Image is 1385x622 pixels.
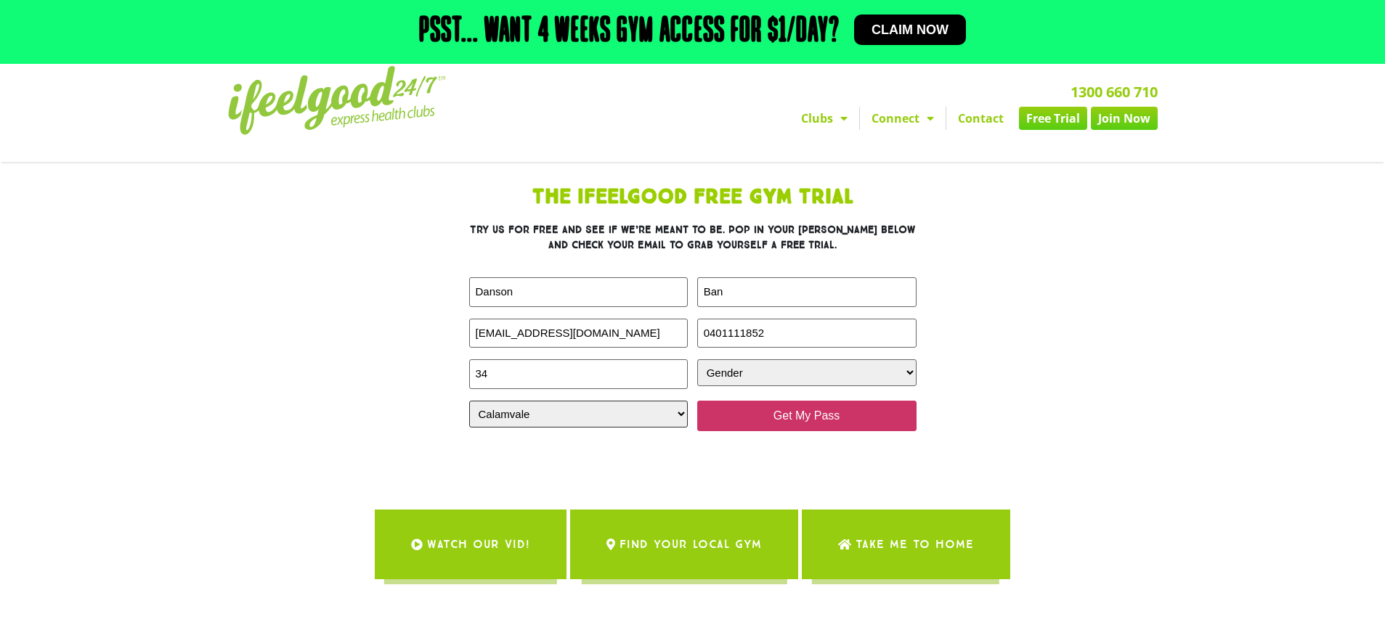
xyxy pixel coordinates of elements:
a: Connect [860,107,946,130]
a: Claim now [854,15,966,45]
a: Find Your Local Gym [570,510,798,579]
h2: Psst... Want 4 weeks gym access for $1/day? [419,15,840,49]
a: Take me to Home [802,510,1010,579]
span: Claim now [872,23,949,36]
input: LAST NAME [697,277,917,307]
span: Take me to Home [856,524,974,565]
h3: Try us for free and see if we’re meant to be. Pop in your [PERSON_NAME] below and check your emai... [469,222,917,253]
input: FIRST NAME [469,277,689,307]
input: PHONE [697,319,917,348]
a: Free Trial [1019,107,1087,130]
input: AGE [469,359,689,389]
a: WATCH OUR VID! [375,510,566,579]
input: Get My Pass [697,401,917,431]
a: Clubs [789,107,859,130]
input: Email [469,319,689,348]
nav: Menu [559,107,1158,130]
h1: The IfeelGood Free Gym Trial [373,187,1012,208]
span: WATCH OUR VID! [427,524,530,565]
a: 1300 660 710 [1071,82,1158,102]
a: Contact [946,107,1015,130]
a: Join Now [1091,107,1158,130]
span: Find Your Local Gym [620,524,762,565]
